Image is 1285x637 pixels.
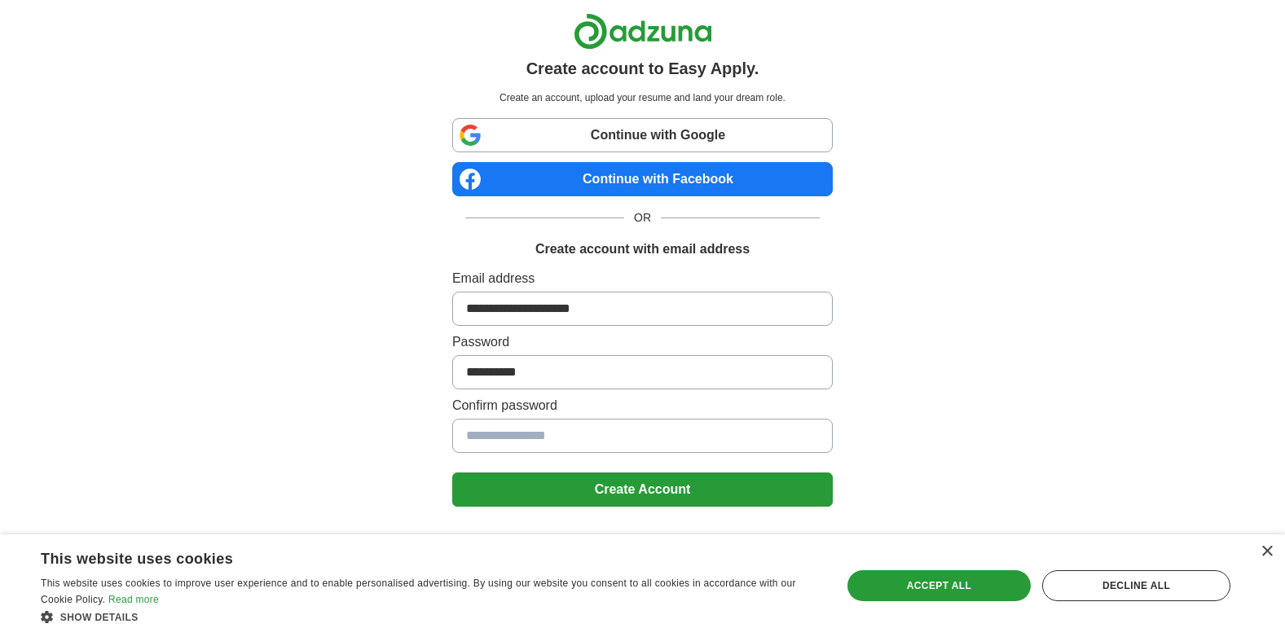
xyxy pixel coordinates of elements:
label: Confirm password [452,396,833,415]
h1: Create account with email address [535,239,750,259]
h1: Create account to Easy Apply. [526,56,759,81]
a: Continue with Google [452,118,833,152]
span: OR [624,209,661,226]
div: Close [1261,546,1273,558]
a: Read more, opens a new window [108,594,159,605]
span: This website uses cookies to improve user experience and to enable personalised advertising. By u... [41,578,796,605]
div: Show details [41,608,818,625]
a: Continue with Facebook [452,162,833,196]
label: Password [452,332,833,352]
label: Email address [452,269,833,288]
div: Decline all [1042,570,1230,601]
span: Already registered? [583,533,702,550]
button: Create Account [452,472,833,507]
img: Adzuna logo [574,13,712,50]
div: This website uses cookies [41,544,777,569]
div: Accept all [847,570,1031,601]
span: Show details [60,612,139,623]
p: Create an account, upload your resume and land your dream role. [455,90,830,105]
